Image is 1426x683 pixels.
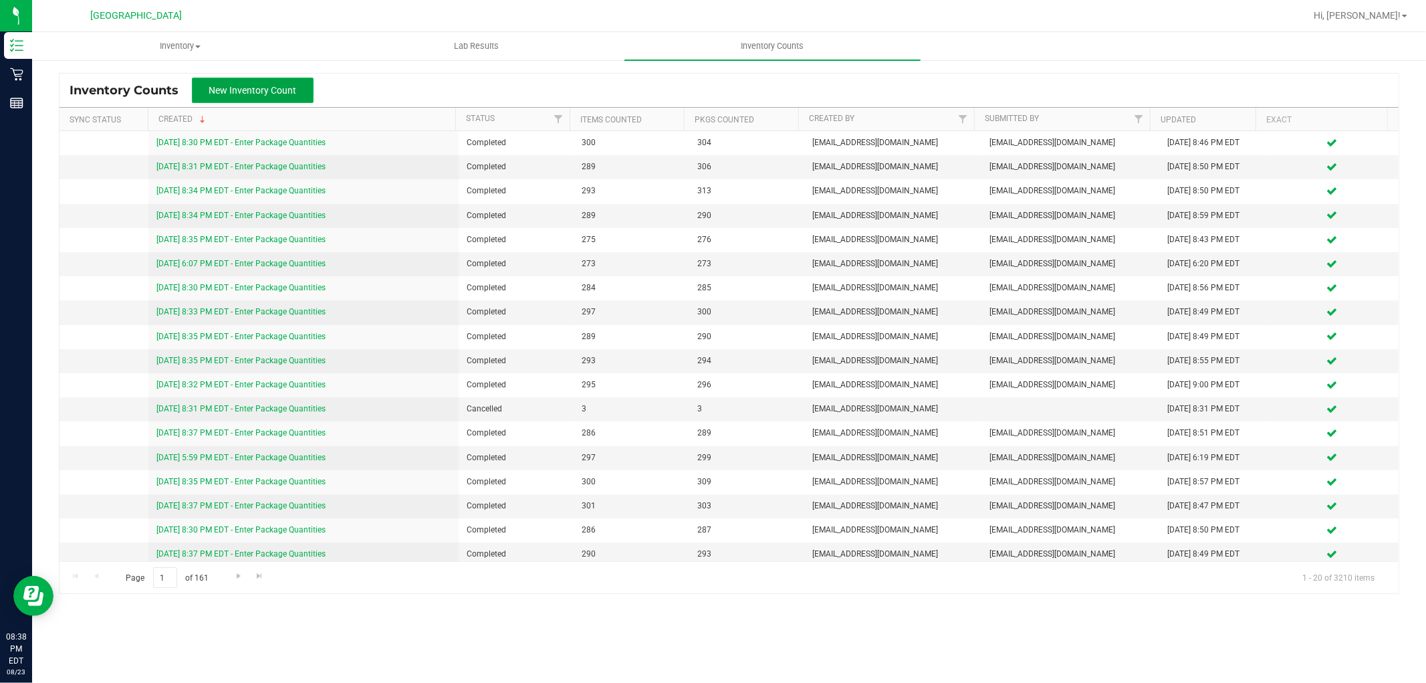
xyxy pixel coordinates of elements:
[10,68,23,81] inline-svg: Retail
[467,524,566,536] span: Completed
[13,576,53,616] iframe: Resource center
[467,427,566,440] span: Completed
[582,209,681,222] span: 289
[467,136,566,149] span: Completed
[990,427,1151,440] span: [EMAIL_ADDRESS][DOMAIN_NAME]
[582,161,681,173] span: 289
[1167,524,1258,536] div: [DATE] 8:50 PM EDT
[697,524,796,536] span: 287
[328,32,624,60] a: Lab Results
[990,379,1151,391] span: [EMAIL_ADDRESS][DOMAIN_NAME]
[70,83,192,98] span: Inventory Counts
[812,209,973,222] span: [EMAIL_ADDRESS][DOMAIN_NAME]
[812,185,973,197] span: [EMAIL_ADDRESS][DOMAIN_NAME]
[990,161,1151,173] span: [EMAIL_ADDRESS][DOMAIN_NAME]
[91,10,183,21] span: [GEOGRAPHIC_DATA]
[985,114,1039,123] a: Submitted By
[1167,355,1258,367] div: [DATE] 8:55 PM EDT
[467,330,566,343] span: Completed
[812,233,973,246] span: [EMAIL_ADDRESS][DOMAIN_NAME]
[156,162,326,171] a: [DATE] 8:31 PM EDT - Enter Package Quantities
[697,403,796,415] span: 3
[229,567,248,585] a: Go to the next page
[812,379,973,391] span: [EMAIL_ADDRESS][DOMAIN_NAME]
[1292,567,1385,587] span: 1 - 20 of 3210 items
[156,332,326,341] a: [DATE] 8:35 PM EDT - Enter Package Quantities
[697,306,796,318] span: 300
[156,259,326,268] a: [DATE] 6:07 PM EDT - Enter Package Quantities
[697,548,796,561] span: 293
[1314,10,1401,21] span: Hi, [PERSON_NAME]!
[697,258,796,270] span: 273
[697,282,796,294] span: 285
[1161,115,1196,124] a: Updated
[812,427,973,440] span: [EMAIL_ADDRESS][DOMAIN_NAME]
[1167,330,1258,343] div: [DATE] 8:49 PM EDT
[990,355,1151,367] span: [EMAIL_ADDRESS][DOMAIN_NAME]
[990,330,1151,343] span: [EMAIL_ADDRESS][DOMAIN_NAME]
[6,667,26,677] p: 08/23
[1167,452,1258,464] div: [DATE] 6:19 PM EDT
[156,477,326,486] a: [DATE] 8:35 PM EDT - Enter Package Quantities
[812,403,973,415] span: [EMAIL_ADDRESS][DOMAIN_NAME]
[1167,282,1258,294] div: [DATE] 8:56 PM EDT
[582,258,681,270] span: 273
[697,330,796,343] span: 290
[952,108,974,130] a: Filter
[812,258,973,270] span: [EMAIL_ADDRESS][DOMAIN_NAME]
[582,185,681,197] span: 293
[582,282,681,294] span: 284
[467,282,566,294] span: Completed
[582,379,681,391] span: 295
[990,452,1151,464] span: [EMAIL_ADDRESS][DOMAIN_NAME]
[467,185,566,197] span: Completed
[158,114,208,124] a: Created
[156,211,326,220] a: [DATE] 8:34 PM EDT - Enter Package Quantities
[467,548,566,561] span: Completed
[1167,500,1258,512] div: [DATE] 8:47 PM EDT
[1167,403,1258,415] div: [DATE] 8:31 PM EDT
[990,548,1151,561] span: [EMAIL_ADDRESS][DOMAIN_NAME]
[467,258,566,270] span: Completed
[467,476,566,488] span: Completed
[209,85,297,96] span: New Inventory Count
[1167,379,1258,391] div: [DATE] 9:00 PM EDT
[812,452,973,464] span: [EMAIL_ADDRESS][DOMAIN_NAME]
[624,32,921,60] a: Inventory Counts
[156,283,326,292] a: [DATE] 8:30 PM EDT - Enter Package Quantities
[1167,258,1258,270] div: [DATE] 6:20 PM EDT
[156,356,326,365] a: [DATE] 8:35 PM EDT - Enter Package Quantities
[697,379,796,391] span: 296
[10,39,23,52] inline-svg: Inventory
[1167,209,1258,222] div: [DATE] 8:59 PM EDT
[1256,108,1387,131] th: Exact
[156,380,326,389] a: [DATE] 8:32 PM EDT - Enter Package Quantities
[812,282,973,294] span: [EMAIL_ADDRESS][DOMAIN_NAME]
[582,330,681,343] span: 289
[582,306,681,318] span: 297
[1167,427,1258,440] div: [DATE] 8:51 PM EDT
[156,549,326,559] a: [DATE] 8:37 PM EDT - Enter Package Quantities
[436,40,517,52] span: Lab Results
[990,476,1151,488] span: [EMAIL_ADDRESS][DOMAIN_NAME]
[1167,136,1258,149] div: [DATE] 8:46 PM EDT
[114,567,220,588] span: Page of 161
[548,108,570,130] a: Filter
[990,306,1151,318] span: [EMAIL_ADDRESS][DOMAIN_NAME]
[990,258,1151,270] span: [EMAIL_ADDRESS][DOMAIN_NAME]
[1167,161,1258,173] div: [DATE] 8:50 PM EDT
[582,452,681,464] span: 297
[1167,548,1258,561] div: [DATE] 8:49 PM EDT
[812,548,973,561] span: [EMAIL_ADDRESS][DOMAIN_NAME]
[990,524,1151,536] span: [EMAIL_ADDRESS][DOMAIN_NAME]
[192,78,314,103] button: New Inventory Count
[156,138,326,147] a: [DATE] 8:30 PM EDT - Enter Package Quantities
[582,548,681,561] span: 290
[812,330,973,343] span: [EMAIL_ADDRESS][DOMAIN_NAME]
[990,282,1151,294] span: [EMAIL_ADDRESS][DOMAIN_NAME]
[582,233,681,246] span: 275
[467,233,566,246] span: Completed
[812,355,973,367] span: [EMAIL_ADDRESS][DOMAIN_NAME]
[695,115,754,124] a: Pkgs Counted
[812,306,973,318] span: [EMAIL_ADDRESS][DOMAIN_NAME]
